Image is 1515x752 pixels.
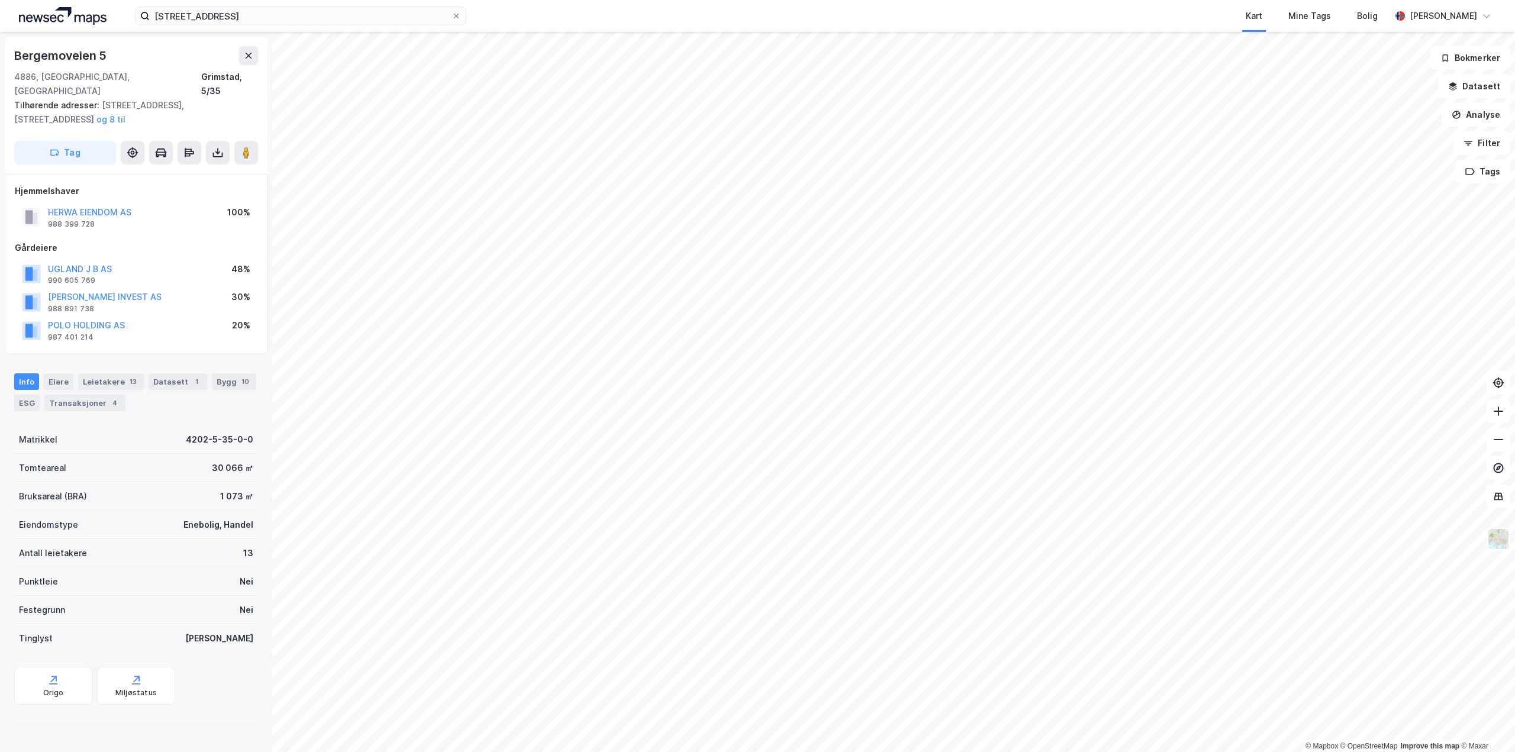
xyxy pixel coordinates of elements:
[1430,46,1510,70] button: Bokmerker
[1456,695,1515,752] div: Kontrollprogram for chat
[48,333,94,342] div: 987 401 214
[1357,9,1378,23] div: Bolig
[15,241,257,255] div: Gårdeiere
[212,373,256,390] div: Bygg
[220,489,253,504] div: 1 073 ㎡
[19,7,107,25] img: logo.a4113a55bc3d86da70a041830d287a7e.svg
[19,546,87,560] div: Antall leietakere
[1455,160,1510,183] button: Tags
[19,603,65,617] div: Festegrunn
[186,433,253,447] div: 4202-5-35-0-0
[1487,528,1510,550] img: Z
[1453,131,1510,155] button: Filter
[1442,103,1510,127] button: Analyse
[19,433,57,447] div: Matrikkel
[243,546,253,560] div: 13
[48,276,95,285] div: 990 605 769
[19,631,53,646] div: Tinglyst
[14,100,102,110] span: Tilhørende adresser:
[19,489,87,504] div: Bruksareal (BRA)
[48,220,95,229] div: 988 399 728
[19,575,58,589] div: Punktleie
[14,46,109,65] div: Bergemoveien 5
[14,373,39,390] div: Info
[240,575,253,589] div: Nei
[127,376,139,388] div: 13
[109,397,121,409] div: 4
[150,7,452,25] input: Søk på adresse, matrikkel, gårdeiere, leietakere eller personer
[1340,742,1398,750] a: OpenStreetMap
[78,373,144,390] div: Leietakere
[14,141,116,164] button: Tag
[1288,9,1331,23] div: Mine Tags
[1306,742,1338,750] a: Mapbox
[14,70,201,98] div: 4886, [GEOGRAPHIC_DATA], [GEOGRAPHIC_DATA]
[1401,742,1459,750] a: Improve this map
[115,688,157,698] div: Miljøstatus
[19,461,66,475] div: Tomteareal
[191,376,202,388] div: 1
[212,461,253,475] div: 30 066 ㎡
[183,518,253,532] div: Enebolig, Handel
[44,373,73,390] div: Eiere
[15,184,257,198] div: Hjemmelshaver
[14,395,40,411] div: ESG
[44,395,125,411] div: Transaksjoner
[185,631,253,646] div: [PERSON_NAME]
[240,603,253,617] div: Nei
[201,70,258,98] div: Grimstad, 5/35
[1246,9,1262,23] div: Kart
[1410,9,1477,23] div: [PERSON_NAME]
[1438,75,1510,98] button: Datasett
[14,98,249,127] div: [STREET_ADDRESS], [STREET_ADDRESS]
[43,688,64,698] div: Origo
[149,373,207,390] div: Datasett
[1456,695,1515,752] iframe: Chat Widget
[19,518,78,532] div: Eiendomstype
[48,304,94,314] div: 988 891 738
[239,376,252,388] div: 10
[232,318,250,333] div: 20%
[231,290,250,304] div: 30%
[227,205,250,220] div: 100%
[231,262,250,276] div: 48%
